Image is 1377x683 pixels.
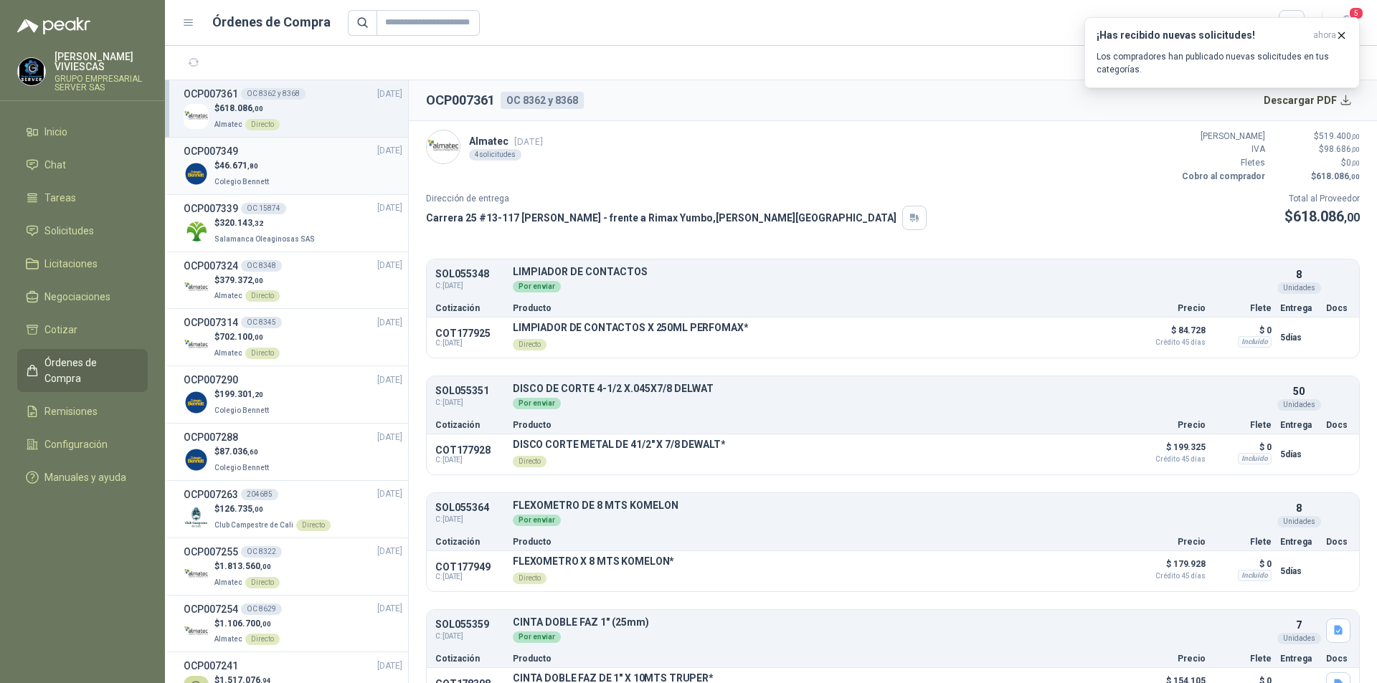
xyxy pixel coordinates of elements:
[1214,304,1272,312] p: Flete
[1084,17,1360,88] button: ¡Has recibido nuevas solicitudes!ahora Los compradores han publicado nuevas solicitudes en tus ca...
[1134,339,1206,346] span: Crédito 45 días
[184,447,209,472] img: Company Logo
[1280,304,1317,312] p: Entrega
[513,439,725,450] p: DISCO CORTE METAL DE 41/2" X 7/8 DEWALT*
[245,348,280,359] div: Directo
[17,316,148,343] a: Cotizar
[245,577,280,588] div: Directo
[377,87,402,101] span: [DATE]
[245,290,280,302] div: Directo
[214,216,318,230] p: $
[513,654,1125,663] p: Producto
[435,304,504,312] p: Cotización
[184,390,209,415] img: Company Logo
[17,151,148,178] a: Chat
[435,619,504,630] p: SOL055359
[513,383,1272,394] p: DISCO DE CORTE 4-1/2 X.045X7/8 DELWAT
[426,90,495,110] h2: OCP007361
[44,124,67,140] span: Inicio
[184,505,209,530] img: Company Logo
[513,617,1272,628] p: CINTA DOBLE FAZ 1" (25mm)
[17,464,148,491] a: Manuales y ayuda
[219,218,263,228] span: 320.143
[1274,130,1360,143] p: $
[184,161,209,186] img: Company Logo
[513,456,546,467] div: Directo
[1324,144,1360,154] span: 98.686
[513,500,1272,511] p: FLEXOMETRO DE 8 MTS KOMELON
[1179,130,1265,143] p: [PERSON_NAME]
[184,258,238,274] h3: OCP007324
[377,259,402,272] span: [DATE]
[513,339,546,350] div: Directo
[1134,456,1206,463] span: Crédito 45 días
[214,120,242,128] span: Almatec
[17,431,148,458] a: Configuración
[184,429,402,474] a: OCP007288[DATE] Company Logo$87.036,60Colegio Bennett
[513,322,748,333] p: LIMPIADOR DE CONTACTOS X 250ML PERFOMAX*
[513,267,1272,277] p: LIMPIADOR DE CONTACTOS
[184,544,238,560] h3: OCP007255
[513,631,561,643] div: Por enviar
[1179,156,1265,170] p: Fletes
[214,102,280,115] p: $
[184,275,209,300] img: Company Logo
[17,283,148,310] a: Negociaciones
[247,162,258,170] span: ,80
[260,563,271,570] span: ,00
[469,149,521,161] div: 4 solicitudes
[17,17,90,34] img: Logo peakr
[435,421,504,429] p: Cotización
[184,601,238,617] h3: OCP007254
[1274,143,1360,156] p: $
[377,373,402,387] span: [DATE]
[184,619,209,644] img: Company Logo
[241,88,306,100] div: OC 8362 y 8368
[245,119,280,130] div: Directo
[214,445,272,459] p: $
[435,538,504,546] p: Cotización
[184,487,238,502] h3: OCP007263
[184,143,402,188] a: OCP007349[DATE] Company Logo$46.671,80Colegio Bennett
[1134,439,1206,463] p: $ 199.325
[184,372,238,388] h3: OCP007290
[1134,538,1206,546] p: Precio
[435,397,504,409] span: C: [DATE]
[184,219,209,244] img: Company Logo
[214,502,331,516] p: $
[1214,421,1272,429] p: Flete
[214,406,269,414] span: Colegio Bennett
[219,504,263,514] span: 126.735
[44,469,126,485] span: Manuales y ayuda
[212,12,331,32] h1: Órdenes de Compra
[184,601,402,646] a: OCP007254OC 8629[DATE] Company Logo$1.106.700,00AlmatecDirecto
[1316,171,1360,181] span: 618.086
[184,658,238,674] h3: OCP007241
[44,403,98,419] span: Remisiones
[1349,173,1360,181] span: ,00
[1284,206,1360,228] p: $
[435,654,504,663] p: Cotización
[1280,654,1317,663] p: Entrega
[513,304,1125,312] p: Producto
[184,86,238,102] h3: OCP007361
[1296,500,1302,516] p: 8
[1280,538,1317,546] p: Entrega
[1351,145,1360,153] span: ,00
[184,372,402,417] a: OCP007290[DATE] Company Logo$199.301,20Colegio Bennett
[214,617,280,631] p: $
[1214,654,1272,663] p: Flete
[44,355,134,386] span: Órdenes de Compra
[219,103,263,113] span: 618.086
[435,631,504,642] span: C: [DATE]
[1348,6,1364,20] span: 5
[44,157,66,173] span: Chat
[435,328,504,339] p: COT177925
[1179,143,1265,156] p: IVA
[17,118,148,145] a: Inicio
[1277,399,1321,411] div: Unidades
[184,315,402,360] a: OCP007314OC 8345[DATE] Company Logo$702.100,00AlmatecDirecto
[377,487,402,501] span: [DATE]
[426,210,896,226] p: Carrera 25 #13-117 [PERSON_NAME] - frente a Rimax Yumbo , [PERSON_NAME][GEOGRAPHIC_DATA]
[377,431,402,444] span: [DATE]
